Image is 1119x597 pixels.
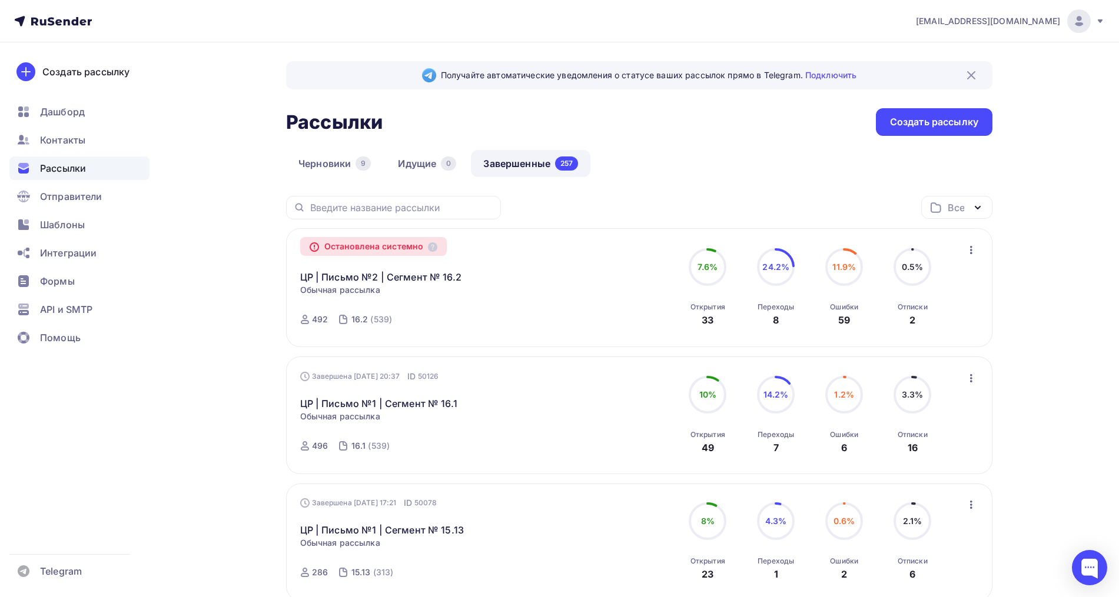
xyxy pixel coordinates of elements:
span: ID [404,497,412,509]
a: Контакты [9,128,150,152]
a: 15.13 (313) [350,563,394,582]
div: Завершена [DATE] 20:37 [300,371,439,382]
button: Все [921,196,992,219]
a: Шаблоны [9,213,150,236]
div: Ошибки [830,556,858,566]
span: Отправители [40,189,102,204]
div: Ошибки [830,302,858,312]
span: Обычная рассылка [300,537,380,549]
span: Шаблоны [40,218,85,232]
div: 59 [838,313,850,327]
div: Переходы [758,302,794,312]
div: 2 [909,313,915,327]
div: Создать рассылку [42,65,130,79]
div: (313) [373,566,394,578]
span: 7.6% [698,262,718,272]
img: Telegram [422,68,436,82]
span: [EMAIL_ADDRESS][DOMAIN_NAME] [916,15,1060,27]
span: 50078 [414,497,437,509]
div: 15.13 [351,566,371,578]
div: 49 [702,441,714,455]
div: 9 [356,156,371,171]
div: Остановлена системно [300,237,447,256]
a: Формы [9,269,150,293]
div: Отписки [898,302,928,312]
span: 24.2% [762,262,789,272]
span: 2.1% [903,516,922,526]
div: (539) [370,313,392,325]
span: Обычная рассылка [300,411,380,422]
div: (539) [368,440,390,452]
div: 16.2 [351,313,368,325]
span: 3.3% [902,389,924,399]
div: Все [948,201,964,215]
span: 11.9% [832,262,856,272]
div: 286 [312,566,328,578]
div: Открытия [690,302,725,312]
span: 4.3% [765,516,787,526]
div: Создать рассылку [890,115,978,129]
div: 16 [908,441,918,455]
span: Контакты [40,133,85,147]
a: ЦР | Письмо №1 | Сегмент № 15.13 [300,523,464,537]
div: Открытия [690,556,725,566]
a: Идущие0 [386,150,469,177]
div: 6 [841,441,847,455]
span: 14.2% [763,389,789,399]
div: 1 [774,567,778,581]
a: ЦР | Письмо №2 | Сегмент № 16.2 [300,270,461,284]
div: Открытия [690,430,725,439]
a: Дашборд [9,100,150,124]
div: 33 [702,313,713,327]
span: 8% [701,516,715,526]
div: Ошибки [830,430,858,439]
div: 496 [312,440,328,452]
span: 0.5% [902,262,924,272]
a: Рассылки [9,156,150,180]
div: 16.1 [351,440,366,452]
span: ID [407,371,416,382]
div: Завершена [DATE] 17:21 [300,497,437,509]
input: Введите название рассылки [310,201,494,214]
a: 16.1 (539) [350,436,391,455]
a: Отправители [9,185,150,208]
a: Подключить [805,70,856,80]
span: 50126 [418,371,439,382]
span: Обычная рассылка [300,284,380,296]
div: Переходы [758,430,794,439]
div: 6 [909,567,915,581]
div: Отписки [898,556,928,566]
span: Рассылки [40,161,86,175]
div: Отписки [898,430,928,439]
span: 1.2% [834,389,854,399]
span: Telegram [40,564,82,578]
div: 2 [841,567,847,581]
div: 0 [441,156,456,171]
h2: Рассылки [286,111,383,134]
span: Интеграции [40,246,97,260]
a: 16.2 (539) [350,310,393,329]
span: Получайте автоматические уведомления о статусе ваших рассылок прямо в Telegram. [441,69,856,81]
a: Завершенные257 [471,150,590,177]
div: 8 [773,313,779,327]
span: Формы [40,274,75,288]
span: 0.6% [834,516,855,526]
span: 10% [699,389,716,399]
div: 23 [702,567,713,581]
span: Помощь [40,331,81,345]
div: 492 [312,313,328,325]
div: Переходы [758,556,794,566]
span: API и SMTP [40,302,92,316]
span: Дашборд [40,105,85,119]
div: 257 [555,156,578,171]
a: Черновики9 [286,150,383,177]
div: 7 [773,441,779,455]
a: [EMAIL_ADDRESS][DOMAIN_NAME] [916,9,1105,33]
a: ЦР | Письмо №1 | Сегмент № 16.1 [300,396,457,411]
